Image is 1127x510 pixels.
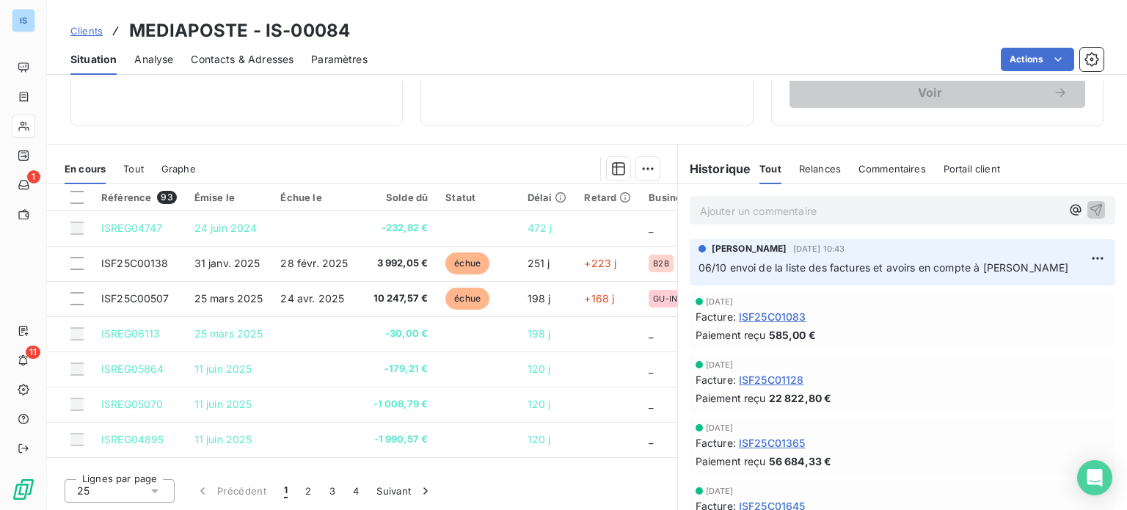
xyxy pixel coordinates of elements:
[858,163,926,175] span: Commentaires
[194,363,252,375] span: 11 juin 2025
[365,256,428,271] span: 3 992,05 €
[799,163,841,175] span: Relances
[1001,48,1074,71] button: Actions
[194,433,252,445] span: 11 juin 2025
[365,432,428,447] span: -1 990,57 €
[739,309,806,324] span: ISF25C01083
[696,372,736,387] span: Facture :
[12,9,35,32] div: IS
[194,257,260,269] span: 31 janv. 2025
[101,257,169,269] span: ISF25C00138
[706,360,734,369] span: [DATE]
[191,52,293,67] span: Contacts & Adresses
[280,292,344,305] span: 24 avr. 2025
[678,160,751,178] h6: Historique
[807,87,1053,98] span: Voir
[793,244,845,253] span: [DATE] 10:43
[194,222,258,234] span: 24 juin 2024
[649,363,653,375] span: _
[696,327,766,343] span: Paiement reçu
[101,363,164,375] span: ISREG05864
[649,222,653,234] span: _
[739,435,806,451] span: ISF25C01365
[706,423,734,432] span: [DATE]
[275,476,296,506] button: 1
[769,327,816,343] span: 585,00 €
[70,52,117,67] span: Situation
[194,292,263,305] span: 25 mars 2025
[445,252,489,274] span: échue
[365,362,428,376] span: -179,21 €
[344,476,368,506] button: 4
[653,259,668,268] span: B2B
[296,476,320,506] button: 2
[649,327,653,340] span: _
[194,327,263,340] span: 25 mars 2025
[365,397,428,412] span: -1 008,79 €
[123,163,144,175] span: Tout
[699,261,1069,274] span: 06/10 envoi de la liste des factures et avoirs en compte à [PERSON_NAME]
[101,398,164,410] span: ISREG05070
[696,390,766,406] span: Paiement reçu
[528,222,552,234] span: 472 j
[528,398,551,410] span: 120 j
[77,484,90,498] span: 25
[649,192,715,203] div: Business Unit
[101,191,177,204] div: Référence
[1077,460,1112,495] div: Open Intercom Messenger
[101,222,163,234] span: ISREG04747
[194,192,263,203] div: Émise le
[365,327,428,341] span: -30,00 €
[706,297,734,306] span: [DATE]
[161,163,196,175] span: Graphe
[101,327,161,340] span: ISREG06113
[706,487,734,495] span: [DATE]
[194,398,252,410] span: 11 juin 2025
[584,192,631,203] div: Retard
[528,192,567,203] div: Délai
[769,453,832,469] span: 56 684,33 €
[129,18,350,44] h3: MEDIAPOSTE - IS-00084
[280,192,348,203] div: Échue le
[27,170,40,183] span: 1
[584,292,614,305] span: +168 j
[696,435,736,451] span: Facture :
[70,25,103,37] span: Clients
[157,191,176,204] span: 93
[280,257,348,269] span: 28 févr. 2025
[186,476,275,506] button: Précédent
[26,346,40,359] span: 11
[789,77,1085,108] button: Voir
[712,242,787,255] span: [PERSON_NAME]
[649,433,653,445] span: _
[528,327,551,340] span: 198 j
[528,363,551,375] span: 120 j
[284,484,288,498] span: 1
[769,390,832,406] span: 22 822,80 €
[101,292,169,305] span: ISF25C00507
[365,291,428,306] span: 10 247,57 €
[584,257,616,269] span: +223 j
[365,192,428,203] div: Solde dû
[12,478,35,501] img: Logo LeanPay
[528,292,551,305] span: 198 j
[696,453,766,469] span: Paiement reçu
[368,476,442,506] button: Suivant
[653,294,707,303] span: GU-INDIRECT
[696,309,736,324] span: Facture :
[649,398,653,410] span: _
[445,192,509,203] div: Statut
[528,257,550,269] span: 251 j
[65,163,106,175] span: En cours
[365,221,428,236] span: -232,82 €
[321,476,344,506] button: 3
[70,23,103,38] a: Clients
[528,433,551,445] span: 120 j
[101,433,164,445] span: ISREG04895
[134,52,173,67] span: Analyse
[311,52,368,67] span: Paramètres
[739,372,804,387] span: ISF25C01128
[445,288,489,310] span: échue
[759,163,781,175] span: Tout
[944,163,1000,175] span: Portail client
